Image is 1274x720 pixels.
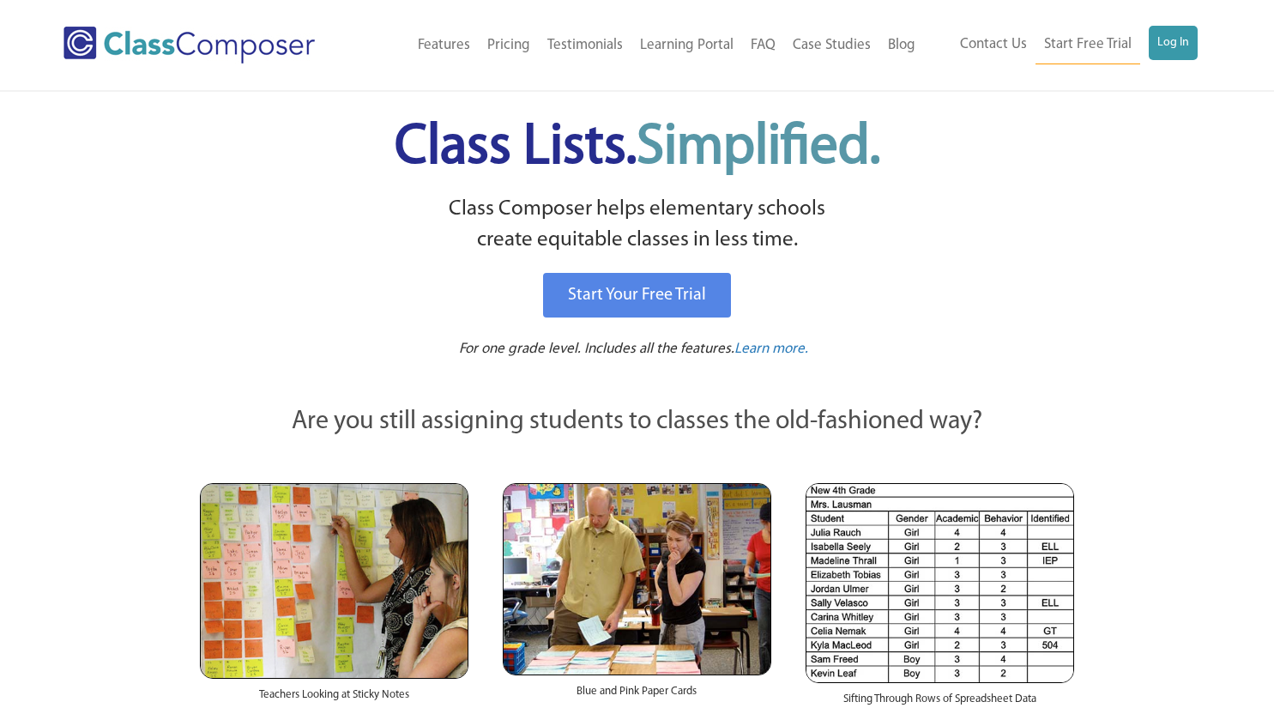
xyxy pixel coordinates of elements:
img: Spreadsheets [806,483,1074,683]
img: Class Composer [63,27,315,64]
span: Learn more. [734,342,808,356]
nav: Header Menu [363,27,923,64]
a: Log In [1149,26,1198,60]
a: Learning Portal [631,27,742,64]
span: For one grade level. Includes all the features. [459,342,734,356]
a: Case Studies [784,27,879,64]
span: Start Your Free Trial [568,287,706,304]
a: Contact Us [951,26,1036,64]
a: Features [409,27,479,64]
img: Blue and Pink Paper Cards [503,483,771,675]
div: Blue and Pink Paper Cards [503,675,771,717]
p: Class Composer helps elementary schools create equitable classes in less time. [197,194,1078,257]
img: Teachers Looking at Sticky Notes [200,483,468,679]
a: FAQ [742,27,784,64]
span: Simplified. [637,120,880,176]
span: Class Lists. [395,120,880,176]
a: Start Free Trial [1036,26,1140,64]
a: Testimonials [539,27,631,64]
p: Are you still assigning students to classes the old-fashioned way? [200,403,1075,441]
a: Learn more. [734,339,808,360]
a: Start Your Free Trial [543,273,731,318]
a: Pricing [479,27,539,64]
a: Blog [879,27,924,64]
div: Teachers Looking at Sticky Notes [200,679,468,720]
nav: Header Menu [924,26,1198,64]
